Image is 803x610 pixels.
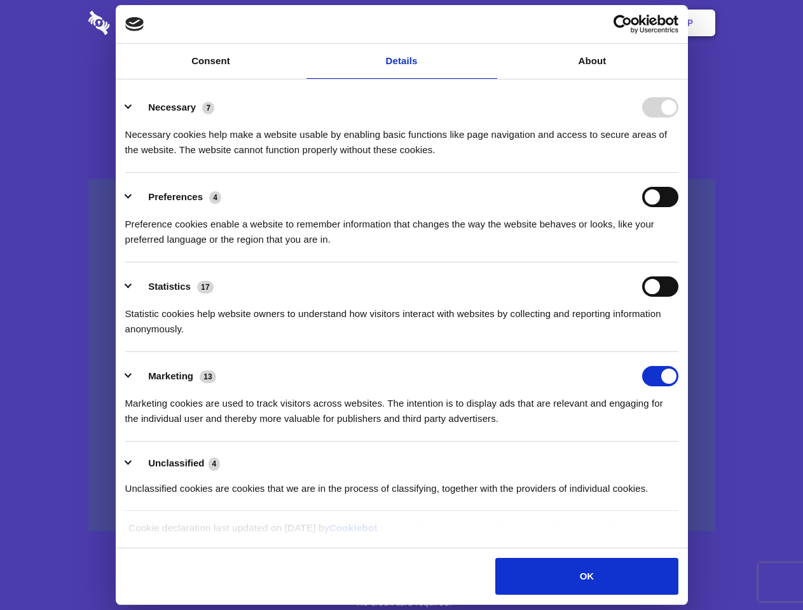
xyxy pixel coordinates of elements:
img: logo-wordmark-white-trans-d4663122ce5f474addd5e946df7df03e33cb6a1c49d2221995e7729f52c070b2.svg [88,11,197,35]
span: 13 [200,370,216,383]
a: Login [577,3,632,43]
label: Preferences [148,191,203,202]
label: Marketing [148,370,193,381]
a: Consent [116,44,306,79]
a: About [497,44,688,79]
label: Statistics [148,281,191,292]
div: Statistic cookies help website owners to understand how visitors interact with websites by collec... [125,297,678,337]
div: Unclassified cookies are cookies that we are in the process of classifying, together with the pro... [125,471,678,496]
button: OK [495,558,678,595]
h4: Auto-redaction of sensitive data, encrypted data sharing and self-destructing private chats. Shar... [88,116,715,158]
a: Wistia video thumbnail [88,179,715,532]
a: Details [306,44,497,79]
button: Marketing (13) [125,366,224,386]
button: Statistics (17) [125,276,222,297]
img: logo [125,17,144,31]
button: Necessary (7) [125,97,223,118]
h1: Eliminate Slack Data Loss. [88,57,715,103]
span: 17 [197,281,214,294]
iframe: Drift Widget Chat Controller [739,546,788,595]
a: Usercentrics Cookiebot - opens in a new window [567,15,678,34]
div: Preference cookies enable a website to remember information that changes the way the website beha... [125,207,678,247]
div: Necessary cookies help make a website usable by enabling basic functions like page navigation and... [125,118,678,158]
span: 4 [209,191,221,204]
span: 7 [202,102,214,114]
button: Unclassified (4) [125,456,228,471]
label: Necessary [148,102,196,112]
a: Pricing [373,3,429,43]
span: 4 [209,457,221,470]
div: Cookie declaration last updated on [DATE] by [119,520,684,545]
a: Cookiebot [329,522,378,533]
div: Marketing cookies are used to track visitors across websites. The intention is to display ads tha... [125,386,678,426]
button: Preferences (4) [125,187,230,207]
a: Contact [516,3,574,43]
